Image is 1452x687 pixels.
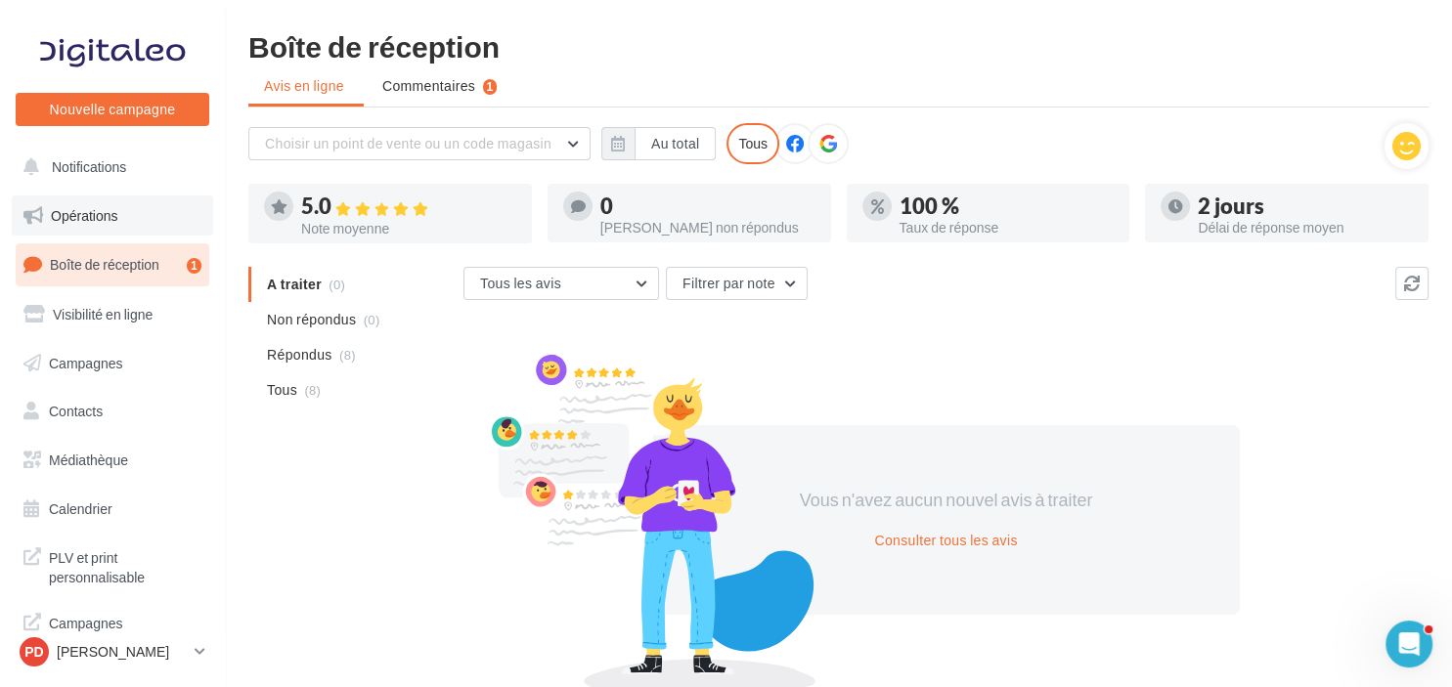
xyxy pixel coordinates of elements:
[900,195,1115,217] div: 100 %
[16,93,209,126] button: Nouvelle campagne
[12,343,213,384] a: Campagnes
[480,275,561,291] span: Tous les avis
[778,488,1115,513] div: Vous n'avez aucun nouvel avis à traiter
[16,633,209,670] a: PD [PERSON_NAME]
[601,127,716,160] button: Au total
[12,489,213,530] a: Calendrier
[12,537,213,594] a: PLV et print personnalisable
[304,382,321,398] span: (8)
[1198,195,1413,217] div: 2 jours
[49,544,201,586] span: PLV et print personnalisable
[726,123,779,164] div: Tous
[49,451,128,468] span: Médiathèque
[24,642,43,662] span: PD
[339,347,356,363] span: (8)
[49,610,201,652] span: Campagnes DataOnDemand
[248,127,591,160] button: Choisir un point de vente ou un code magasin
[463,267,659,300] button: Tous les avis
[635,127,716,160] button: Au total
[483,79,498,95] div: 1
[49,403,103,419] span: Contacts
[57,642,187,662] p: [PERSON_NAME]
[49,500,112,517] span: Calendrier
[866,529,1025,552] button: Consulter tous les avis
[1198,221,1413,235] div: Délai de réponse moyen
[301,222,516,236] div: Note moyenne
[265,135,551,151] span: Choisir un point de vente ou un code magasin
[666,267,808,300] button: Filtrer par note
[12,147,205,188] button: Notifications
[600,195,815,217] div: 0
[50,256,159,273] span: Boîte de réception
[1386,621,1432,667] iframe: Intercom live chat
[267,345,332,365] span: Répondus
[248,31,1429,61] div: Boîte de réception
[600,221,815,235] div: [PERSON_NAME] non répondus
[12,195,213,236] a: Opérations
[49,354,123,370] span: Campagnes
[187,258,201,274] div: 1
[382,76,475,96] span: Commentaires
[12,243,213,285] a: Boîte de réception1
[301,195,516,218] div: 5.0
[53,306,153,322] span: Visibilité en ligne
[364,312,380,327] span: (0)
[12,602,213,660] a: Campagnes DataOnDemand
[12,440,213,481] a: Médiathèque
[12,294,213,335] a: Visibilité en ligne
[267,380,297,400] span: Tous
[267,310,356,329] span: Non répondus
[51,207,117,224] span: Opérations
[900,221,1115,235] div: Taux de réponse
[52,158,126,175] span: Notifications
[12,391,213,432] a: Contacts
